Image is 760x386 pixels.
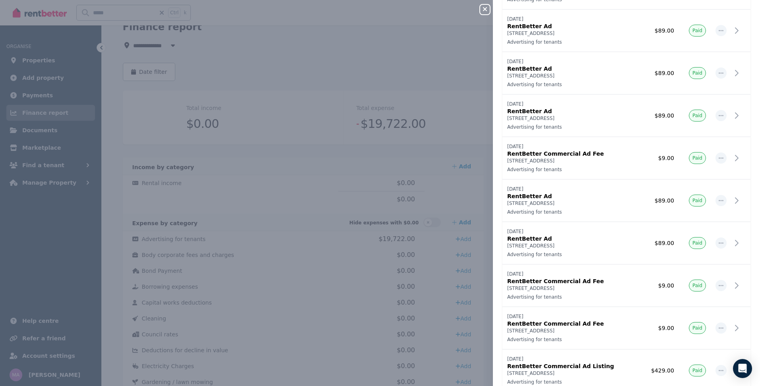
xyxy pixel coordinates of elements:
[507,200,638,207] p: [STREET_ADDRESS]
[507,150,638,158] p: RentBetter Commercial Ad Fee
[507,65,638,73] p: RentBetter Ad
[507,158,638,164] p: [STREET_ADDRESS]
[507,370,638,376] p: [STREET_ADDRESS]
[692,240,702,246] span: Paid
[692,325,702,331] span: Paid
[642,222,679,264] td: $89.00
[507,228,638,235] p: [DATE]
[507,30,638,37] p: [STREET_ADDRESS]
[642,137,679,179] td: $9.00
[642,307,679,349] td: $9.00
[507,124,638,130] p: Advertising for tenants
[507,328,638,334] p: [STREET_ADDRESS]
[642,95,679,137] td: $89.00
[507,39,638,45] p: Advertising for tenants
[507,313,638,320] p: [DATE]
[507,379,638,385] p: Advertising for tenants
[507,235,638,243] p: RentBetter Ad
[642,52,679,95] td: $89.00
[507,356,638,362] p: [DATE]
[507,143,638,150] p: [DATE]
[692,70,702,76] span: Paid
[507,16,638,22] p: [DATE]
[507,73,638,79] p: [STREET_ADDRESS]
[507,277,638,285] p: RentBetter Commercial Ad Fee
[642,264,679,307] td: $9.00
[507,22,638,30] p: RentBetter Ad
[507,251,638,258] p: Advertising for tenants
[692,112,702,119] span: Paid
[642,10,679,52] td: $89.00
[507,320,638,328] p: RentBetter Commercial Ad Fee
[507,192,638,200] p: RentBetter Ad
[507,336,638,343] p: Advertising for tenants
[733,359,752,378] div: Open Intercom Messenger
[507,58,638,65] p: [DATE]
[507,294,638,300] p: Advertising for tenants
[642,179,679,222] td: $89.00
[507,209,638,215] p: Advertising for tenants
[507,186,638,192] p: [DATE]
[507,166,638,173] p: Advertising for tenants
[692,197,702,204] span: Paid
[507,271,638,277] p: [DATE]
[692,367,702,374] span: Paid
[507,107,638,115] p: RentBetter Ad
[507,81,638,88] p: Advertising for tenants
[692,27,702,34] span: Paid
[507,101,638,107] p: [DATE]
[692,155,702,161] span: Paid
[507,115,638,122] p: [STREET_ADDRESS]
[507,285,638,291] p: [STREET_ADDRESS]
[507,243,638,249] p: [STREET_ADDRESS]
[692,282,702,289] span: Paid
[507,362,638,370] p: RentBetter Commercial Ad Listing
